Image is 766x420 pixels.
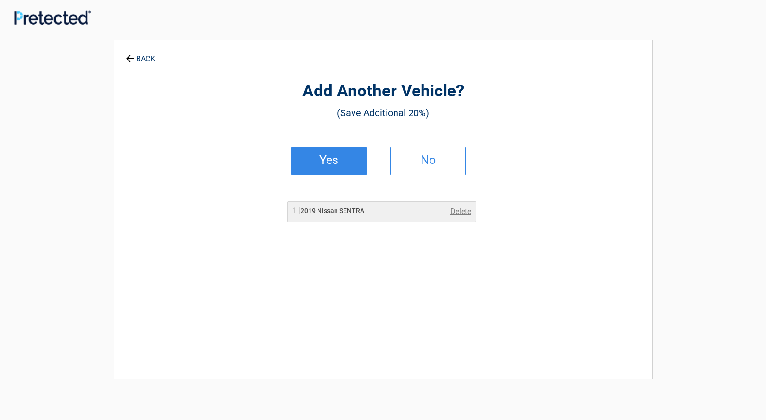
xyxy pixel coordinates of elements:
[400,157,456,163] h2: No
[301,157,357,163] h2: Yes
[14,10,91,24] img: Main Logo
[166,105,600,121] h3: (Save Additional 20%)
[124,46,157,63] a: BACK
[293,206,301,215] span: 1 |
[166,80,600,103] h2: Add Another Vehicle?
[450,206,471,217] a: Delete
[293,206,364,216] h2: 2019 Nissan SENTRA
